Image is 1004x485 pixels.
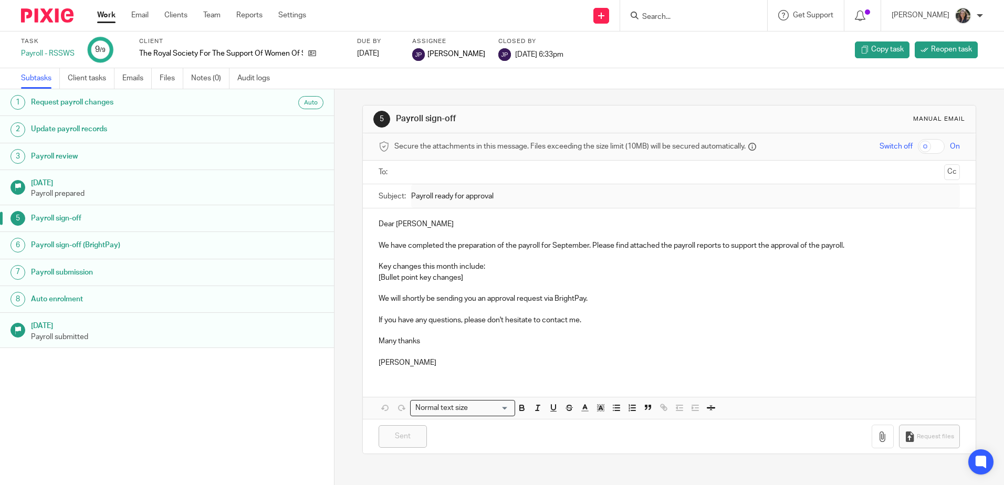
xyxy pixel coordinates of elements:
[278,10,306,20] a: Settings
[237,68,278,89] a: Audit logs
[139,48,303,59] p: The Royal Society For The Support Of Women Of Scotland
[944,164,960,180] button: Cc
[97,10,116,20] a: Work
[164,10,187,20] a: Clients
[357,37,399,46] label: Due by
[31,332,324,342] p: Payroll submitted
[950,141,960,152] span: On
[191,68,229,89] a: Notes (0)
[641,13,736,22] input: Search
[427,49,485,59] span: [PERSON_NAME]
[11,149,25,164] div: 3
[498,37,563,46] label: Closed by
[11,122,25,137] div: 2
[793,12,833,19] span: Get Support
[21,48,75,59] div: Payroll - RSSWS
[379,293,959,304] p: We will shortly be sending you an approval request via BrightPay.
[100,47,106,53] small: /9
[31,175,324,188] h1: [DATE]
[471,403,509,414] input: Search for option
[915,41,978,58] a: Reopen task
[379,336,959,346] p: Many thanks
[412,48,425,61] img: svg%3E
[139,37,344,46] label: Client
[379,240,959,251] p: We have completed the preparation of the payroll for September. Please find attached the payroll ...
[203,10,221,20] a: Team
[122,68,152,89] a: Emails
[160,68,183,89] a: Files
[379,425,427,448] input: Sent
[31,121,226,137] h1: Update payroll records
[21,8,74,23] img: Pixie
[379,167,390,177] label: To:
[11,292,25,307] div: 8
[515,50,563,58] span: [DATE] 6:33pm
[413,403,470,414] span: Normal text size
[31,210,226,226] h1: Payroll sign-off
[373,111,390,128] div: 5
[880,141,913,152] span: Switch off
[31,237,226,253] h1: Payroll sign-off (BrightPay)
[892,10,949,20] p: [PERSON_NAME]
[498,48,511,61] img: svg%3E
[11,265,25,280] div: 7
[31,149,226,164] h1: Payroll review
[899,425,960,448] button: Request files
[31,94,226,110] h1: Request payroll changes
[379,357,959,368] p: [PERSON_NAME]
[131,10,149,20] a: Email
[410,400,515,416] div: Search for option
[396,113,692,124] h1: Payroll sign-off
[31,265,226,280] h1: Payroll submission
[95,44,106,56] div: 9
[917,433,954,441] span: Request files
[379,272,959,283] p: [Bullet point key changes]
[21,37,75,46] label: Task
[379,261,959,272] p: Key changes this month include:
[913,115,965,123] div: Manual email
[357,48,399,59] div: [DATE]
[31,318,324,331] h1: [DATE]
[21,68,60,89] a: Subtasks
[11,211,25,226] div: 5
[394,141,746,152] span: Secure the attachments in this message. Files exceeding the size limit (10MB) will be secured aut...
[379,315,959,325] p: If you have any questions, please don't hesitate to contact me.
[68,68,114,89] a: Client tasks
[379,219,959,229] p: Dear [PERSON_NAME]
[11,238,25,252] div: 6
[236,10,263,20] a: Reports
[11,95,25,110] div: 1
[379,191,406,202] label: Subject:
[955,7,971,24] img: Profile%20photo.jpg
[31,291,226,307] h1: Auto enrolment
[931,44,972,55] span: Reopen task
[298,96,323,109] div: Auto
[31,188,324,199] p: Payroll prepared
[855,41,909,58] a: Copy task
[412,37,485,46] label: Assignee
[871,44,904,55] span: Copy task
